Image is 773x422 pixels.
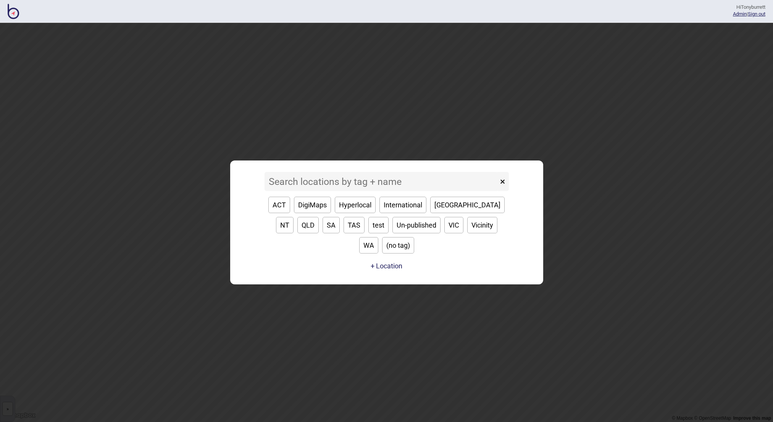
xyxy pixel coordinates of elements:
a: Admin [733,11,747,17]
div: Hi Tonyburrett [733,4,765,11]
button: (no tag) [382,237,414,254]
img: BindiMaps CMS [8,4,19,19]
button: NT [276,217,294,233]
button: QLD [297,217,319,233]
button: Sign out [748,11,765,17]
button: DigiMaps [294,197,331,213]
button: [GEOGRAPHIC_DATA] [430,197,505,213]
button: International [379,197,426,213]
button: Vicinity [467,217,497,233]
button: + Location [371,262,402,270]
button: Un-published [392,217,441,233]
button: × [496,172,509,191]
button: test [368,217,389,233]
button: TAS [344,217,365,233]
button: SA [323,217,340,233]
button: WA [359,237,378,254]
button: Hyperlocal [335,197,376,213]
button: VIC [444,217,463,233]
a: + Location [369,259,404,273]
input: Search locations by tag + name [265,172,498,191]
button: ACT [268,197,290,213]
span: | [733,11,748,17]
